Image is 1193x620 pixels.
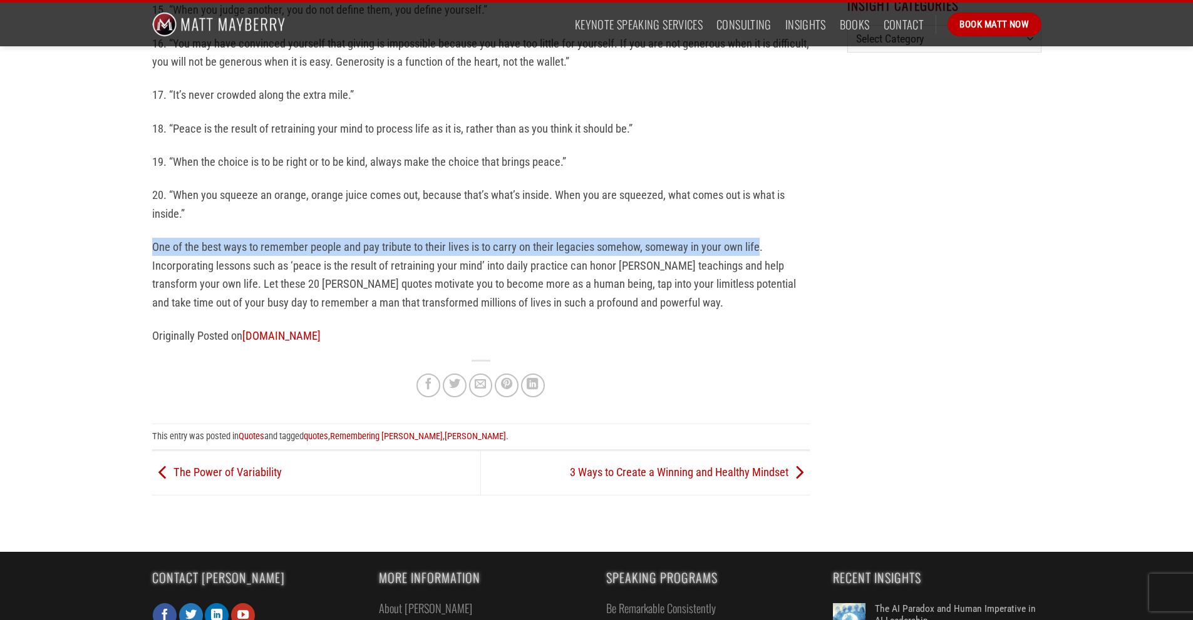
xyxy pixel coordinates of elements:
a: Share on Facebook [416,374,440,397]
a: Book Matt Now [948,13,1041,36]
a: Share on Twitter [443,374,467,397]
p: 18. “Peace is the result of retraining your mind to process life as it is, rather than as you thi... [152,119,810,138]
a: Keynote Speaking Services [575,13,703,36]
p: 16. “You may have convinced yourself that giving is impossible because you have too little for yo... [152,34,810,71]
p: 17. “It’s never crowded along the extra mile.” [152,86,810,104]
a: 3 Ways to Create a Winning and Healthy Mindset [570,465,810,479]
a: Be Remarkable Consistently [606,597,716,619]
a: Email to a Friend [469,374,493,397]
a: Books [840,13,870,36]
a: Quotes [239,430,264,442]
span: Recent Insights [833,571,1041,584]
a: About [PERSON_NAME] [379,597,472,619]
a: Consulting [716,13,772,36]
span: Speaking Programs [606,571,815,584]
a: Contact [884,13,924,36]
a: Remembering [PERSON_NAME] [330,430,443,442]
a: quotes [304,430,328,442]
span: Book Matt Now [959,17,1029,32]
a: Insights [785,13,826,36]
a: Share on LinkedIn [521,374,545,397]
p: 20. “When you squeeze an orange, orange juice comes out, because that’s what’s inside. When you a... [152,186,810,223]
a: Pin on Pinterest [495,374,519,397]
img: Matt Mayberry [152,3,286,46]
a: The Power of Variability [152,465,282,479]
p: Originally Posted on [152,327,810,345]
span: More Information [379,571,587,584]
span: Contact [PERSON_NAME] [152,571,361,584]
footer: This entry was posted in and tagged , , . [152,424,810,450]
a: [PERSON_NAME] [445,430,506,442]
a: [DOMAIN_NAME] [242,329,321,342]
p: One of the best ways to remember people and pay tribute to their lives is to carry on their legac... [152,238,810,312]
p: 19. “When the choice is to be right or to be kind, always make the choice that brings peace.” [152,153,810,171]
